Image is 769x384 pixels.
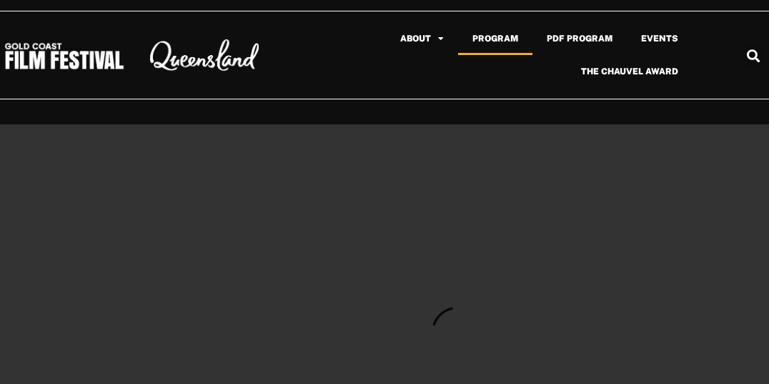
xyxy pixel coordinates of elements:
a: Program [458,22,532,55]
a: The Chauvel Award [567,55,693,88]
nav: Menu [306,22,693,88]
div: Search [742,44,765,68]
a: Events [627,22,693,55]
a: PDF Program [532,22,627,55]
a: About [386,22,458,55]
